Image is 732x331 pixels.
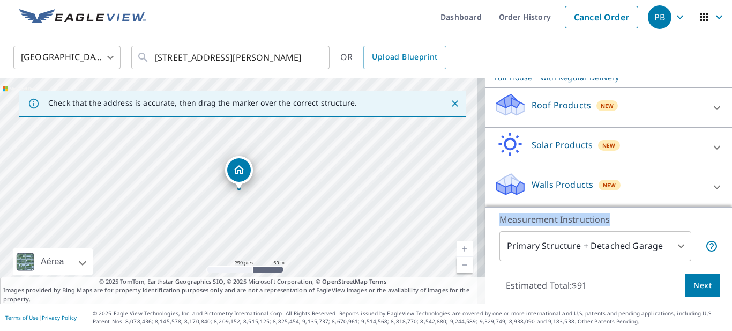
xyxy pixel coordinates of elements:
[457,241,473,257] a: Nivel actual 17, ampliar
[38,248,68,275] div: Aérea
[13,248,93,275] div: Aérea
[448,97,462,111] button: Close
[602,141,616,150] span: New
[5,314,39,321] a: Terms of Use
[497,274,595,297] p: Estimated Total: $91
[532,178,593,191] p: Walls Products
[532,138,593,151] p: Solar Products
[685,274,720,298] button: Next
[322,277,367,285] a: OpenStreetMap
[5,314,77,321] p: |
[93,310,727,326] p: © 2025 Eagle View Technologies, Inc. and Pictometry International Corp. All Rights Reserved. Repo...
[494,132,723,163] div: Solar ProductsNew
[13,42,121,72] div: [GEOGRAPHIC_DATA]
[225,156,253,189] div: Dropped pin, building 1, Residential property, 25610 Edgecliff Dr Euclid, OH 44132
[457,257,473,273] a: Nivel actual 17, alejar
[42,314,77,321] a: Privacy Policy
[372,50,437,64] span: Upload Blueprint
[603,181,616,189] span: New
[494,92,723,123] div: Roof ProductsNew
[601,101,614,110] span: New
[48,98,357,108] p: Check that the address is accurate, then drag the marker over the correct structure.
[499,231,691,261] div: Primary Structure + Detached Garage
[19,9,146,25] img: EV Logo
[565,6,638,28] a: Cancel Order
[499,213,718,226] p: Measurement Instructions
[532,99,591,112] p: Roof Products
[705,240,718,253] span: Your report will include the primary structure and a detached garage if one exists.
[155,42,308,72] input: Search by address or latitude-longitude
[693,279,712,292] span: Next
[363,46,446,69] a: Upload Blueprint
[340,46,446,69] div: OR
[99,277,387,286] span: © 2025 TomTom, Earthstar Geographics SIO, © 2025 Microsoft Corporation, ©
[369,277,387,285] a: Terms
[648,5,671,29] div: PB
[494,172,723,202] div: Walls ProductsNew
